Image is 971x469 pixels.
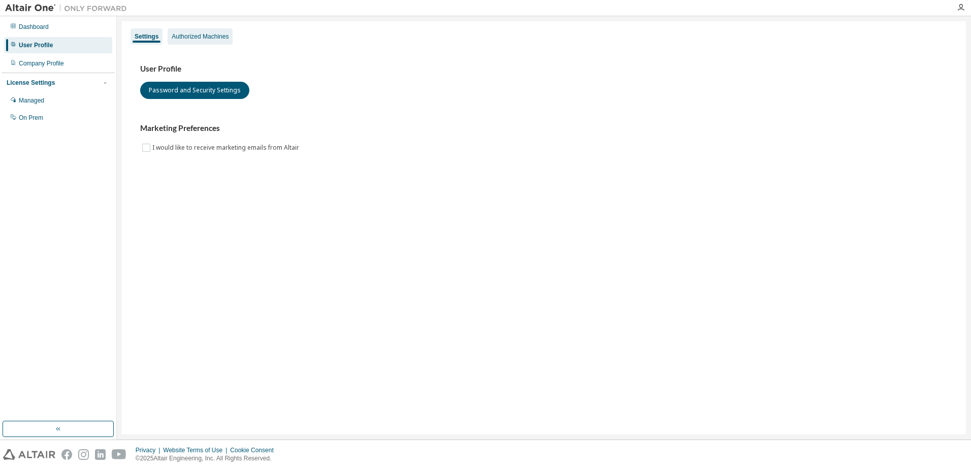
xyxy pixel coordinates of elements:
div: Managed [19,96,44,105]
img: altair_logo.svg [3,449,55,460]
img: youtube.svg [112,449,126,460]
div: Authorized Machines [172,32,229,41]
div: License Settings [7,79,55,87]
img: instagram.svg [78,449,89,460]
img: linkedin.svg [95,449,106,460]
h3: User Profile [140,64,948,74]
label: I would like to receive marketing emails from Altair [152,142,301,154]
p: © 2025 Altair Engineering, Inc. All Rights Reserved. [136,454,280,463]
img: Altair One [5,3,132,13]
button: Password and Security Settings [140,82,249,99]
div: Website Terms of Use [163,446,230,454]
div: Settings [135,32,158,41]
div: Cookie Consent [230,446,279,454]
div: Privacy [136,446,163,454]
div: Dashboard [19,23,49,31]
h3: Marketing Preferences [140,123,948,133]
div: User Profile [19,41,53,49]
div: Company Profile [19,59,64,68]
img: facebook.svg [61,449,72,460]
div: On Prem [19,114,43,122]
